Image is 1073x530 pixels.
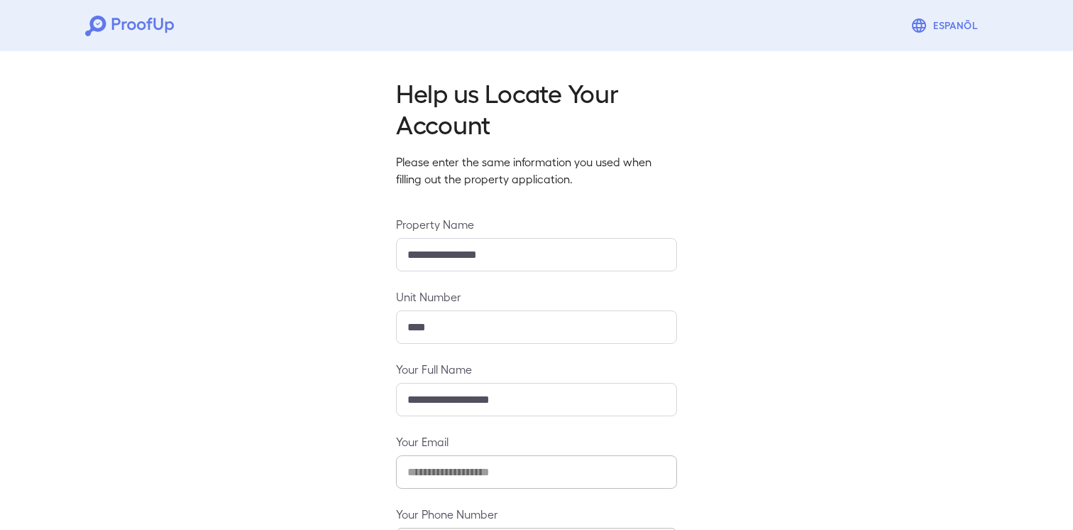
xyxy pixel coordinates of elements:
[396,506,677,522] label: Your Phone Number
[396,216,677,232] label: Property Name
[396,361,677,377] label: Your Full Name
[396,77,677,139] h2: Help us Locate Your Account
[396,288,677,305] label: Unit Number
[396,153,677,188] p: Please enter the same information you used when filling out the property application.
[396,433,677,450] label: Your Email
[905,11,988,40] button: Espanõl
